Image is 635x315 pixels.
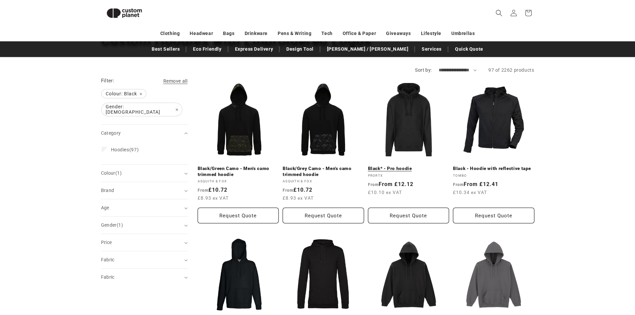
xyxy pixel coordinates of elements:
summary: Fabric (0 selected) [101,269,188,286]
span: Hoodies [111,147,129,152]
span: Colour: Black [102,89,146,98]
summary: Colour (1 selected) [101,165,188,182]
span: Remove all [163,78,188,84]
span: Price [101,240,112,245]
a: Drinkware [245,28,268,39]
summary: Brand (0 selected) [101,182,188,199]
span: Brand [101,188,114,193]
span: Fabric [101,274,115,280]
span: Colour [101,170,122,176]
a: Black/Green Camo - Men's camo trimmed hoodie [198,166,279,177]
a: Bags [223,28,234,39]
summary: Age (0 selected) [101,199,188,216]
a: Giveaways [386,28,411,39]
span: (1) [117,222,123,228]
a: Office & Paper [343,28,376,39]
button: Request Quote [283,208,364,223]
a: Gender: [DEMOGRAPHIC_DATA] [101,103,183,116]
a: Pens & Writing [278,28,311,39]
summary: Price [101,234,188,251]
span: Category [101,130,121,136]
span: Age [101,205,109,210]
a: Remove all [163,77,188,85]
a: Lifestyle [421,28,441,39]
button: Request Quote [198,208,279,223]
a: Colour: Black [101,89,147,98]
a: Black - Hoodie with reflective tape [453,166,534,172]
a: Tech [321,28,332,39]
a: [PERSON_NAME] / [PERSON_NAME] [324,43,412,55]
iframe: Chat Widget [524,243,635,315]
a: Black/Grey Camo - Men's camo trimmed hoodie [283,166,364,177]
summary: Gender (1 selected) [101,217,188,234]
img: Custom Planet [101,3,148,24]
h2: Filter: [101,77,115,85]
a: Black* - Pro hoodie [368,166,449,172]
span: Gender: [DEMOGRAPHIC_DATA] [102,103,182,116]
label: Sort by: [415,67,432,73]
a: Clothing [160,28,180,39]
span: Gender [101,222,123,228]
summary: Category (0 selected) [101,125,188,142]
a: Services [418,43,445,55]
span: Fabric [101,257,115,262]
button: Request Quote [368,208,449,223]
a: Quick Quote [452,43,487,55]
a: Headwear [190,28,213,39]
span: (1) [115,170,122,176]
summary: Search [492,6,506,20]
a: Best Sellers [148,43,183,55]
summary: Fabric (0 selected) [101,251,188,268]
a: Design Tool [283,43,317,55]
button: Request Quote [453,208,534,223]
a: Umbrellas [451,28,475,39]
span: (97) [111,147,139,153]
a: Express Delivery [232,43,277,55]
span: 97 of 2262 products [488,67,534,73]
a: Eco Friendly [190,43,225,55]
